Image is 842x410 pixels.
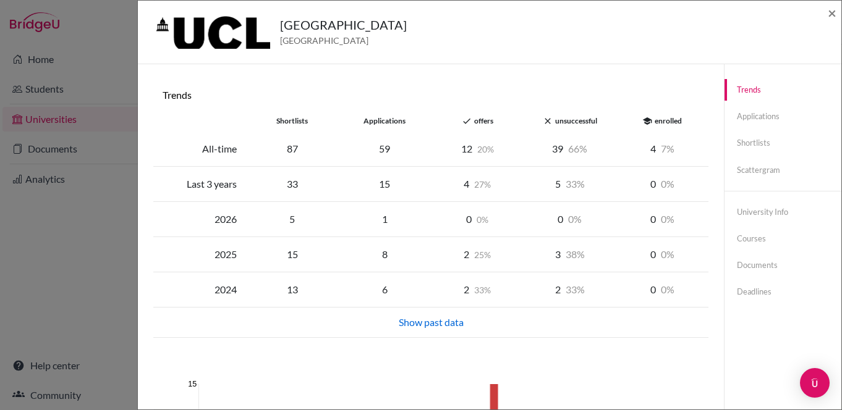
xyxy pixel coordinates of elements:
div: 2024 [153,282,246,297]
span: 33 [474,285,491,295]
img: gb_u80_k_0s28jx.png [153,15,270,49]
span: × [828,4,836,22]
a: Applications [725,106,841,127]
div: 0 [616,212,709,227]
span: [GEOGRAPHIC_DATA] [280,34,407,47]
div: 3 [524,247,616,262]
span: 33 [566,283,585,295]
div: 0 [616,282,709,297]
h6: Trends [163,89,699,101]
div: 15 [246,247,339,262]
div: 87 [246,141,339,156]
span: 7 [661,143,674,154]
div: 39 [524,141,616,156]
span: 0 [661,248,674,260]
i: school [642,116,652,126]
div: 5 [246,212,339,227]
a: University info [725,201,841,223]
div: 2 [431,247,524,262]
span: 0 [568,213,582,225]
div: 0 [431,212,524,227]
div: 6 [338,282,431,297]
span: 0 [661,178,674,190]
div: Last 3 years [153,177,246,191]
div: 4 [431,177,524,191]
h5: [GEOGRAPHIC_DATA] [280,15,407,34]
div: 1 [338,212,431,227]
a: Shortlists [725,132,841,154]
span: 27 [474,179,491,190]
div: All-time [153,141,246,156]
a: Deadlines [725,281,841,303]
i: done [462,116,472,126]
span: 33 [566,178,585,190]
a: Documents [725,254,841,276]
div: 4 [616,141,709,156]
i: close [543,116,553,126]
a: Scattergram [725,159,841,181]
div: Open Intercom Messenger [800,368,830,398]
span: 0 [661,283,674,295]
div: 15 [338,177,431,191]
div: 13 [246,282,339,297]
text: 15 [188,380,197,388]
span: 38 [566,248,585,260]
div: applications [338,115,431,127]
div: 0 [616,177,709,191]
span: 20 [477,144,494,154]
a: Trends [725,79,841,101]
div: 12 [431,141,524,156]
div: 8 [338,247,431,262]
span: 25 [474,249,491,260]
div: 33 [246,177,339,191]
div: 2 [431,282,524,297]
div: 0 [616,247,709,262]
button: Close [828,6,836,20]
div: 5 [524,177,616,191]
div: 0 [524,212,616,227]
span: unsuccessful [555,116,597,125]
span: 0 [477,214,488,225]
div: shortlists [246,115,339,127]
div: 59 [338,141,431,156]
div: 2 [524,282,616,297]
div: 2025 [153,247,246,262]
span: 0 [661,213,674,225]
div: 2026 [153,212,246,227]
span: offers [474,116,493,125]
a: Courses [725,228,841,249]
div: Show past data [161,315,701,330]
span: enrolled [655,116,682,125]
span: 66 [568,143,587,154]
